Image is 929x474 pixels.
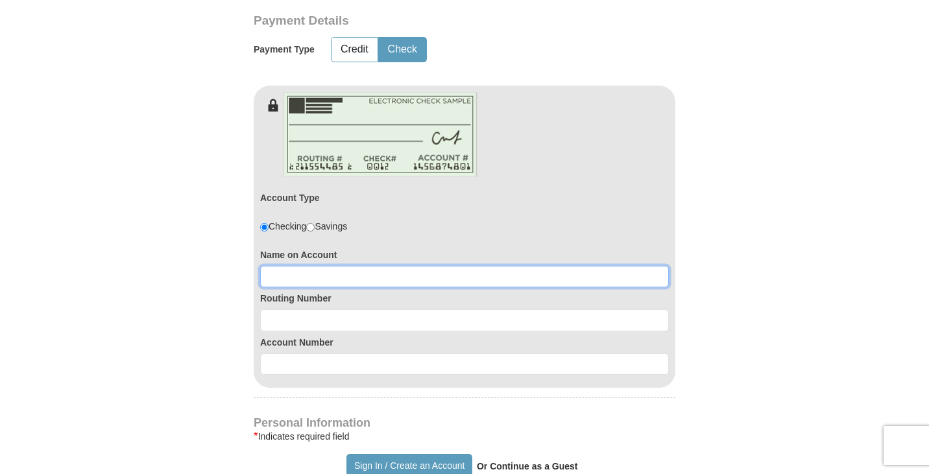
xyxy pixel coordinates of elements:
label: Account Number [260,336,669,349]
h3: Payment Details [254,14,585,29]
strong: Or Continue as a Guest [477,461,578,471]
label: Name on Account [260,248,669,261]
button: Credit [332,38,378,62]
button: Check [379,38,426,62]
img: check-en.png [283,92,477,177]
h5: Payment Type [254,44,315,55]
div: Checking Savings [260,220,347,233]
label: Routing Number [260,292,669,305]
div: Indicates required field [254,429,675,444]
h4: Personal Information [254,418,675,428]
label: Account Type [260,191,320,204]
